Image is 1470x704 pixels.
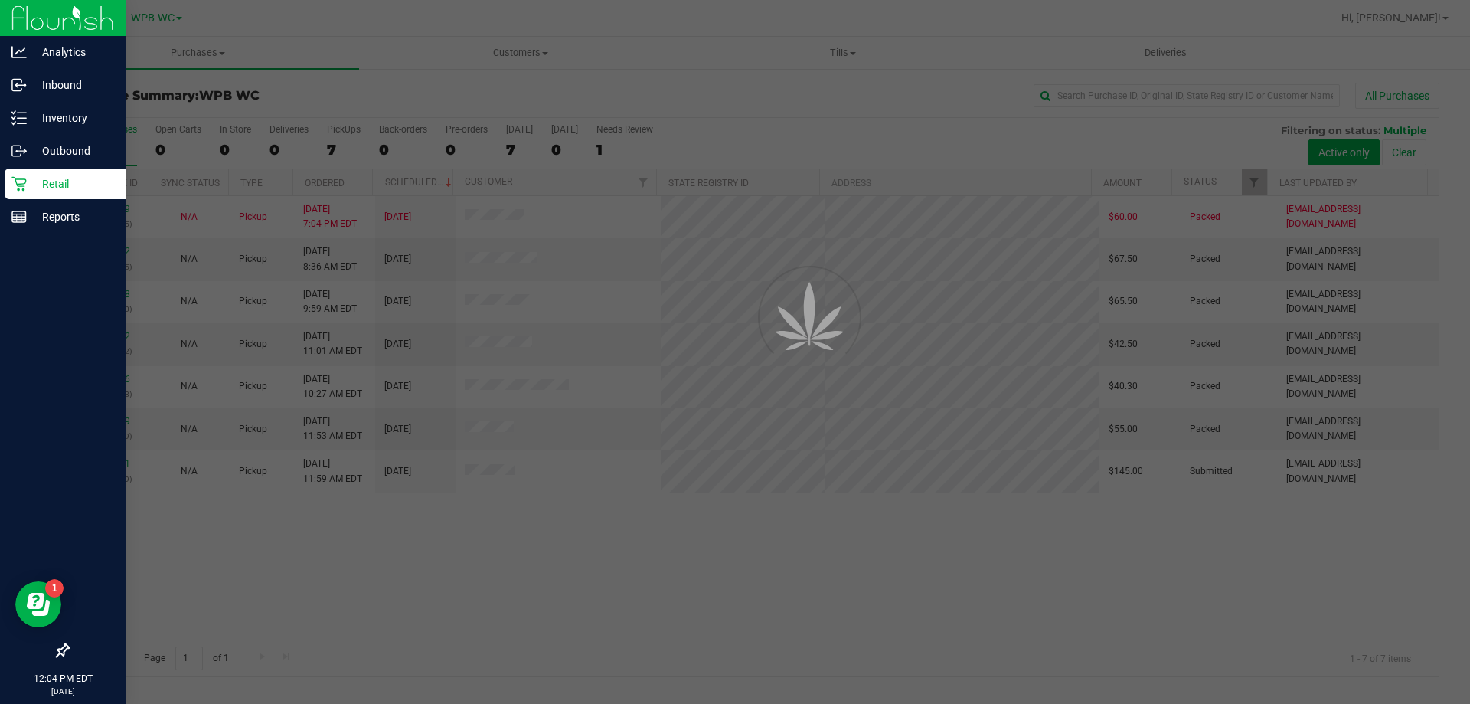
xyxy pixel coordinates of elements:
[11,143,27,159] inline-svg: Outbound
[27,43,119,61] p: Analytics
[27,76,119,94] p: Inbound
[11,44,27,60] inline-svg: Analytics
[11,77,27,93] inline-svg: Inbound
[45,579,64,598] iframe: Resource center unread badge
[27,208,119,226] p: Reports
[11,176,27,192] inline-svg: Retail
[27,142,119,160] p: Outbound
[11,110,27,126] inline-svg: Inventory
[27,175,119,193] p: Retail
[11,209,27,224] inline-svg: Reports
[15,581,61,627] iframe: Resource center
[27,109,119,127] p: Inventory
[7,686,119,697] p: [DATE]
[7,672,119,686] p: 12:04 PM EDT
